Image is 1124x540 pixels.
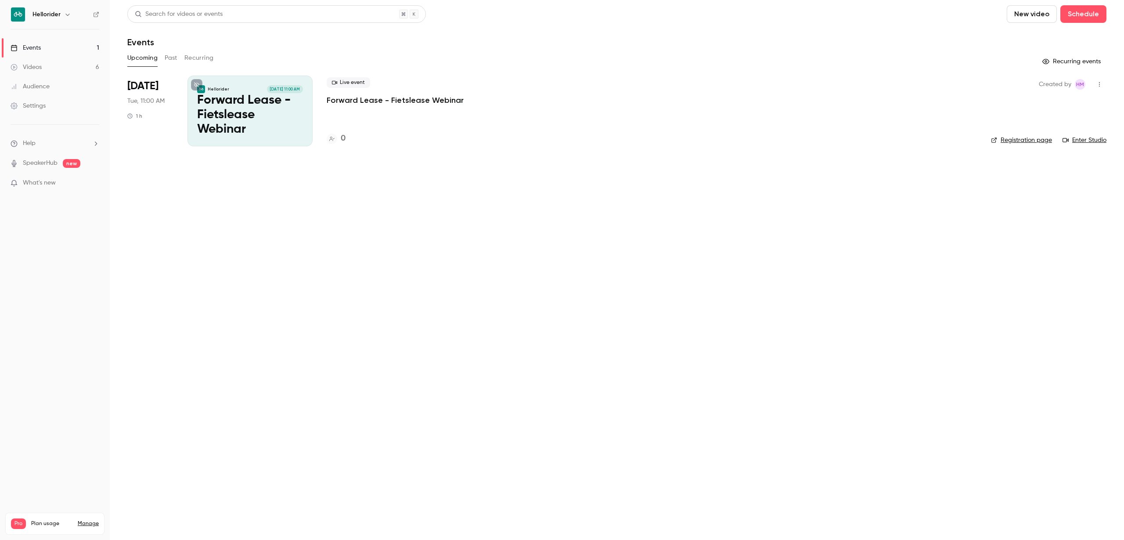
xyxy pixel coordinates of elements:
[1038,54,1106,69] button: Recurring events
[1075,79,1085,90] span: Heleen Mostert
[127,76,173,146] div: Oct 21 Tue, 11:00 AM (Europe/Amsterdam)
[165,51,177,65] button: Past
[184,51,214,65] button: Recurring
[127,51,158,65] button: Upcoming
[11,101,46,110] div: Settings
[187,76,313,146] a: Forward Lease - Fietslease WebinarHellorider[DATE] 11:00 AMForward Lease - Fietslease Webinar
[267,85,303,93] span: [DATE] 11:00 AM
[127,112,142,120] div: 1 h
[11,7,25,22] img: Hellorider
[63,159,80,168] span: new
[32,10,61,19] h6: Hellorider
[991,136,1052,145] a: Registration page
[31,520,72,527] span: Plan usage
[11,43,41,52] div: Events
[1076,79,1084,90] span: HM
[1063,136,1106,145] a: Enter Studio
[1060,5,1106,23] button: Schedule
[327,95,464,105] a: Forward Lease - Fietslease Webinar
[23,139,36,148] span: Help
[11,63,42,72] div: Videos
[341,133,346,145] h4: 0
[23,159,58,168] a: SpeakerHub
[1039,79,1071,90] span: Created by
[127,97,165,105] span: Tue, 11:00 AM
[1007,5,1057,23] button: New video
[11,518,26,529] span: Pro
[127,37,154,47] h1: Events
[327,77,370,88] span: Live event
[135,10,223,19] div: Search for videos or events
[197,93,303,137] p: Forward Lease - Fietslease Webinar
[208,87,229,92] p: Hellorider
[127,79,159,93] span: [DATE]
[327,133,346,145] a: 0
[78,520,99,527] a: Manage
[11,82,50,91] div: Audience
[23,178,56,188] span: What's new
[11,139,99,148] li: help-dropdown-opener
